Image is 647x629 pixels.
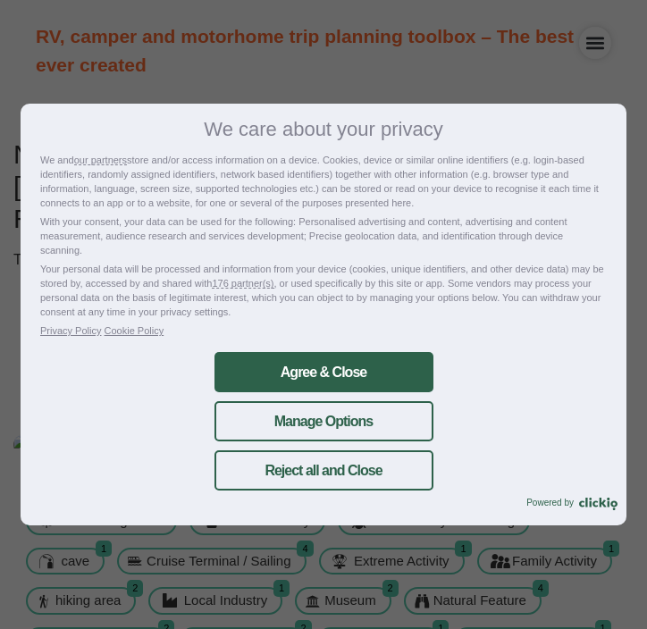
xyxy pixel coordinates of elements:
a: Agree & Close [214,352,433,392]
span: Powered by [526,498,579,507]
p: With your consent, your data can be used for the following: Personalised advertising and content,... [40,214,607,257]
a: our partners [74,153,127,167]
a: Manage Options [214,401,433,441]
p: Your personal data will be processed and information from your device (cookies, unique identifier... [40,262,607,319]
a: 176 partner(s) [212,276,273,290]
a: Privacy Policy [40,325,101,336]
p: We and store and/or access information on a device. Cookies, device or similar online identifiers... [40,153,607,210]
a: Reject all and Close [214,450,433,491]
h3: We care about your privacy [40,120,607,139]
a: Cookie Policy [105,325,164,336]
